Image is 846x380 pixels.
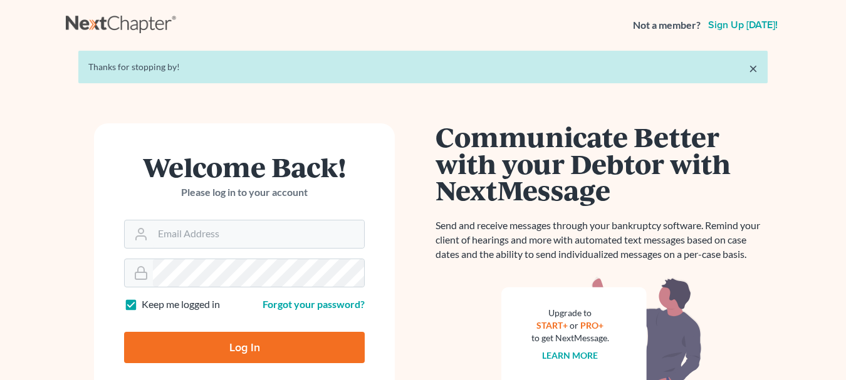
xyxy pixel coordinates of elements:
strong: Not a member? [633,18,701,33]
h1: Communicate Better with your Debtor with NextMessage [436,123,768,203]
p: Send and receive messages through your bankruptcy software. Remind your client of hearings and mo... [436,218,768,262]
a: Forgot your password? [263,298,365,310]
h1: Welcome Back! [124,153,365,180]
span: or [570,320,579,331]
a: Sign up [DATE]! [706,20,780,30]
input: Email Address [153,220,364,248]
input: Log In [124,332,365,363]
a: × [749,61,758,76]
div: Upgrade to [531,307,609,319]
label: Keep me logged in [142,297,220,312]
p: Please log in to your account [124,185,365,200]
div: Thanks for stopping by! [88,61,758,73]
a: PRO+ [581,320,604,331]
a: START+ [537,320,568,331]
div: to get NextMessage. [531,332,609,344]
a: Learn more [543,350,598,361]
